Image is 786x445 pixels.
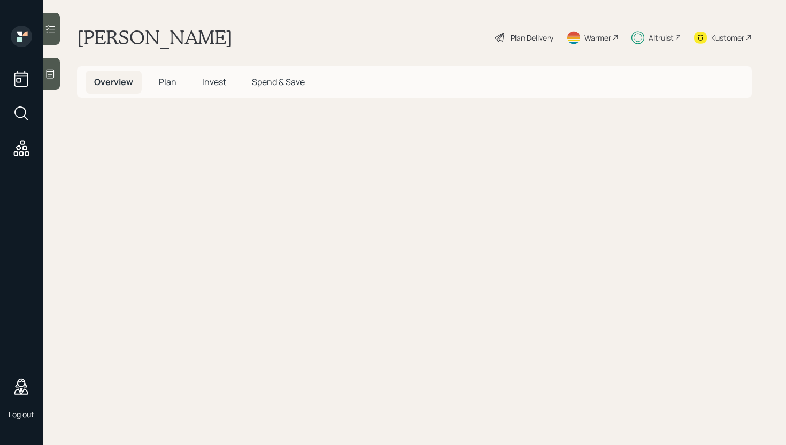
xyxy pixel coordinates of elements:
div: Altruist [649,32,674,43]
div: Kustomer [711,32,744,43]
div: Log out [9,409,34,419]
div: Plan Delivery [511,32,553,43]
span: Overview [94,76,133,88]
h1: [PERSON_NAME] [77,26,233,49]
span: Spend & Save [252,76,305,88]
span: Plan [159,76,176,88]
span: Invest [202,76,226,88]
div: Warmer [584,32,611,43]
